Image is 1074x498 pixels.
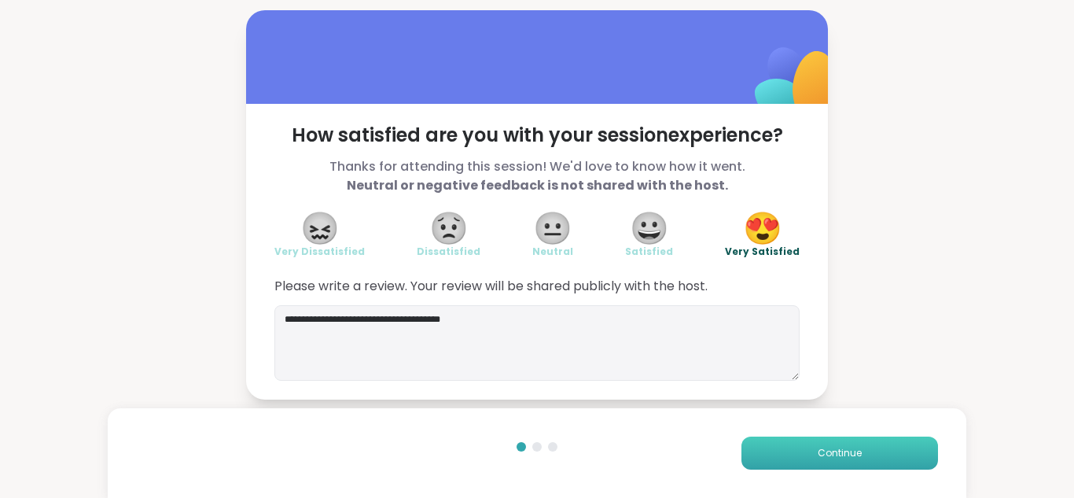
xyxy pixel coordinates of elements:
[718,6,874,163] img: ShareWell Logomark
[417,245,480,258] span: Dissatisfied
[429,214,469,242] span: 😟
[300,214,340,242] span: 😖
[725,245,800,258] span: Very Satisfied
[347,176,728,194] b: Neutral or negative feedback is not shared with the host.
[625,245,673,258] span: Satisfied
[274,245,365,258] span: Very Dissatisfied
[274,277,800,296] span: Please write a review. Your review will be shared publicly with the host.
[630,214,669,242] span: 😀
[533,214,572,242] span: 😐
[274,157,800,195] span: Thanks for attending this session! We'd love to know how it went.
[743,214,782,242] span: 😍
[741,437,938,470] button: Continue
[532,245,573,258] span: Neutral
[818,446,862,460] span: Continue
[274,123,800,148] span: How satisfied are you with your session experience?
